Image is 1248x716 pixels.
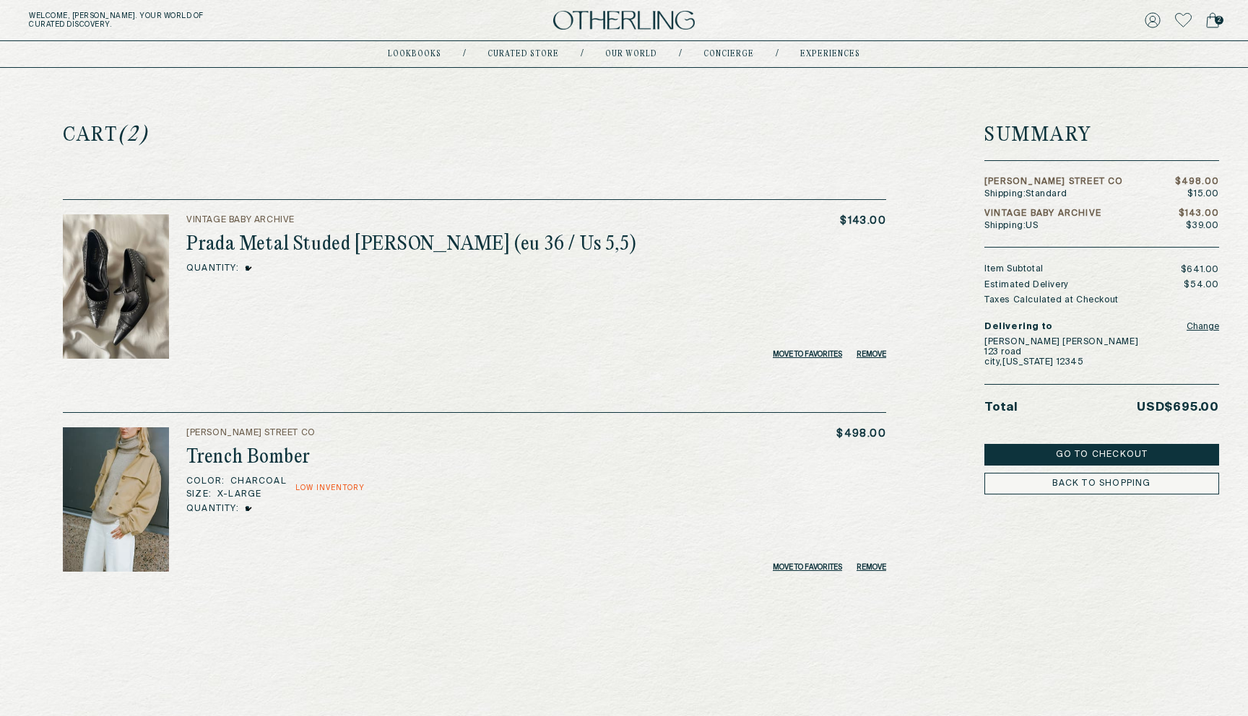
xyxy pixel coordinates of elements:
[857,563,886,572] button: Remove
[984,357,1219,367] span: city , [US_STATE] 12345
[230,476,287,486] span: Charcoal
[605,51,657,58] a: Our world
[186,446,365,469] h2: Trench Bomber
[984,322,1053,332] p: Delivering to
[1187,317,1219,337] button: Change
[1186,222,1219,230] p: $39.00
[1184,279,1219,291] span: $54.00
[553,11,695,30] img: logo
[29,12,386,29] h5: Welcome, [PERSON_NAME] . Your world of curated discovery.
[186,427,365,439] h3: [PERSON_NAME] Street Co
[63,427,169,572] img: TRENCH BOMBER
[984,126,1092,146] h2: Summary
[186,233,637,256] h2: Prada Metal Studed [PERSON_NAME] (eu 36 / Us 5,5)
[388,51,441,58] a: lookbooks
[773,350,842,359] button: Move to Favorites
[295,484,365,492] div: Low Inventory
[776,48,779,60] div: /
[63,214,169,359] img: Prada metal studed Mary-Janes (EU 36 / US 5,5)
[773,563,842,572] button: Move to Favorites
[984,190,1124,198] p: Shipping: Standard
[63,126,886,146] h1: Cart
[984,294,1119,306] span: Taxes Calculated at Checkout
[217,489,261,499] span: X-large
[463,48,466,60] div: /
[186,489,212,499] span: Size :
[118,124,148,147] i: (2)
[1179,209,1219,218] p: $143.00
[984,264,1044,276] span: Item Subtotal
[1137,401,1219,415] span: USD $695.00
[1175,178,1219,186] p: $498.00
[703,51,754,58] a: concierge
[800,51,860,58] a: experiences
[1181,264,1219,276] span: $641.00
[186,504,239,514] h2: Quantity:
[984,337,1219,347] span: [PERSON_NAME] [PERSON_NAME]
[836,427,886,440] p: $498.00
[186,214,637,226] h3: Vintage Baby Archive
[984,178,1124,186] h5: [PERSON_NAME] Street Co
[840,214,886,227] p: $143.00
[857,350,886,359] button: Remove
[984,401,1018,415] p: Total
[984,279,1069,291] span: Estimated Delivery
[984,473,1219,494] a: Back To Shopping
[186,263,239,274] h2: Quantity:
[1206,10,1219,30] a: 2
[186,476,225,486] span: Color :
[984,444,1219,466] button: Go to Checkout
[581,48,584,60] div: /
[679,48,682,60] div: /
[487,51,559,58] a: Curated store
[984,347,1219,357] span: 123 road
[984,222,1101,230] p: Shipping: US
[1215,16,1223,25] span: 2
[984,209,1101,218] h5: Vintage Baby Archive
[1187,190,1219,198] p: $15.00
